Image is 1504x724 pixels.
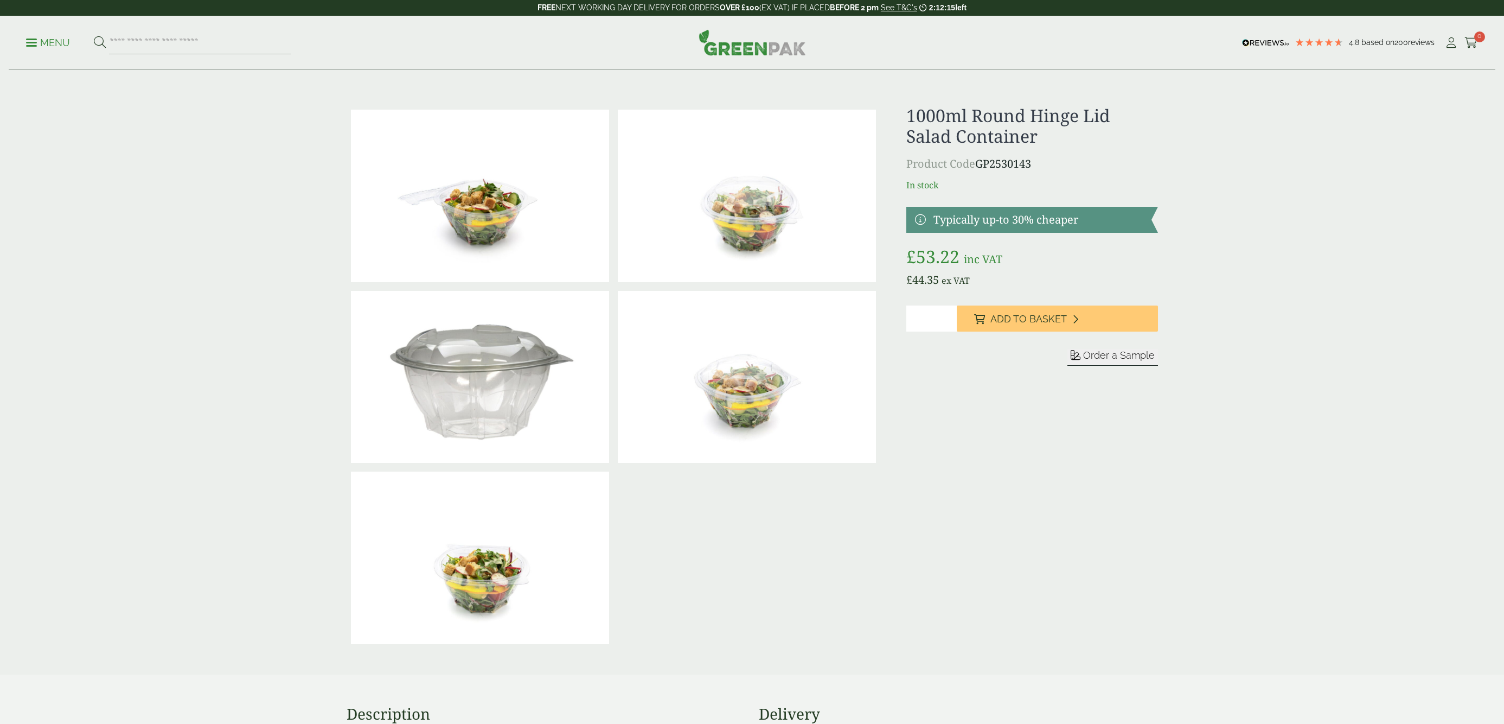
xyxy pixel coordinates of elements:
span: Based on [1361,38,1394,47]
span: reviews [1408,38,1435,47]
span: 0 [1474,31,1485,42]
span: ex VAT [942,275,970,287]
span: 4.8 [1349,38,1361,47]
div: 4.79 Stars [1295,37,1343,47]
i: Cart [1464,37,1478,48]
span: £ [906,245,916,268]
img: 1000ml Round Hinged Salad Container Closed (Large) [618,291,876,463]
img: 1000ml Round Hinged Salad Container Open (Large) [351,110,609,282]
span: 200 [1394,38,1408,47]
bdi: 44.35 [906,272,939,287]
a: Menu [26,36,70,47]
h3: Delivery [759,705,1158,723]
span: Product Code [906,156,975,171]
span: £ [906,272,912,287]
strong: BEFORE 2 pm [830,3,879,12]
img: REVIEWS.io [1242,39,1289,47]
button: Order a Sample [1067,349,1158,366]
img: 1000ml Round Hinge Lid Salad Container 0 [351,291,609,463]
img: GreenPak Supplies [699,29,806,55]
a: 0 [1464,35,1478,51]
strong: FREE [537,3,555,12]
strong: OVER £100 [720,3,759,12]
span: Add to Basket [990,313,1067,325]
i: My Account [1444,37,1458,48]
p: GP2530143 [906,156,1157,172]
img: 1000ml Round Hinged Salad Container Open V2 (Large) [351,472,609,644]
h1: 1000ml Round Hinge Lid Salad Container [906,105,1157,147]
bdi: 53.22 [906,245,959,268]
span: Order a Sample [1083,350,1155,361]
button: Add to Basket [957,306,1158,332]
a: See T&C's [881,3,917,12]
h3: Description [347,705,746,723]
span: 2:12:15 [929,3,955,12]
p: In stock [906,179,1157,192]
p: Menu [26,36,70,49]
span: left [955,3,967,12]
span: inc VAT [964,252,1002,266]
img: 1000ml Round Hinged Salad Container Closed V2 (Large) [618,110,876,282]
